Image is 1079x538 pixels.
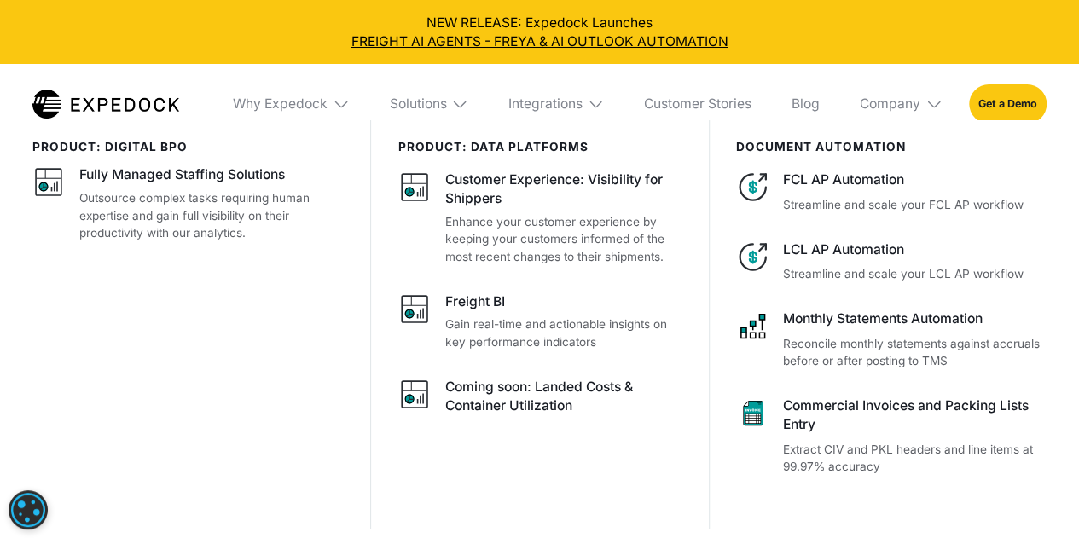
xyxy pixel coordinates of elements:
[783,240,1047,259] div: LCL AP Automation
[444,171,682,208] div: Customer Experience: Visibility for Shippers
[736,140,1047,153] div: document automation
[783,441,1047,476] p: Extract CIV and PKL headers and line items at 99.97% accuracy
[495,64,618,144] div: Integrations
[444,292,504,311] div: Freight BI
[736,171,1047,213] a: FCL AP AutomationStreamline and scale your FCL AP workflow
[969,84,1047,123] a: Get a Demo
[376,64,482,144] div: Solutions
[783,171,1047,189] div: FCL AP Automation
[736,309,1047,370] a: Monthly Statements AutomationReconcile monthly statements against accruals before or after postin...
[398,292,682,351] a: Freight BIGain real-time and actionable insights on key performance indicators
[783,265,1047,283] p: Streamline and scale your LCL AP workflow
[508,95,583,113] div: Integrations
[444,315,682,350] p: Gain real-time and actionable insights on key performance indicators
[398,171,682,265] a: Customer Experience: Visibility for ShippersEnhance your customer experience by keeping your cust...
[783,196,1047,214] p: Streamline and scale your FCL AP workflow
[846,64,955,144] div: Company
[631,64,765,144] a: Customer Stories
[32,165,344,241] a: Fully Managed Staffing SolutionsOutsource complex tasks requiring human expertise and gain full v...
[233,95,328,113] div: Why Expedock
[398,378,682,420] a: Coming soon: Landed Costs & Container Utilization
[736,396,1047,476] a: Commercial Invoices and Packing Lists EntryExtract CIV and PKL headers and line items at 99.97% a...
[79,189,344,242] p: Outsource complex tasks requiring human expertise and gain full visibility on their productivity ...
[736,240,1047,283] a: LCL AP AutomationStreamline and scale your LCL AP workflow
[994,456,1079,538] iframe: Chat Widget
[444,378,682,415] div: Coming soon: Landed Costs & Container Utilization
[219,64,363,144] div: Why Expedock
[389,95,446,113] div: Solutions
[783,309,1047,328] div: Monthly Statements Automation
[14,14,1066,51] div: NEW RELEASE: Expedock Launches
[32,140,344,153] div: product: digital bpo
[14,32,1066,51] a: FREIGHT AI AGENTS - FREYA & AI OUTLOOK AUTOMATION
[79,165,285,184] div: Fully Managed Staffing Solutions
[779,64,833,144] a: Blog
[783,335,1047,370] p: Reconcile monthly statements against accruals before or after posting to TMS
[783,396,1047,434] div: Commercial Invoices and Packing Lists Entry
[444,213,682,266] p: Enhance your customer experience by keeping your customers informed of the most recent changes to...
[860,95,920,113] div: Company
[398,140,682,153] div: PRODUCT: data platforms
